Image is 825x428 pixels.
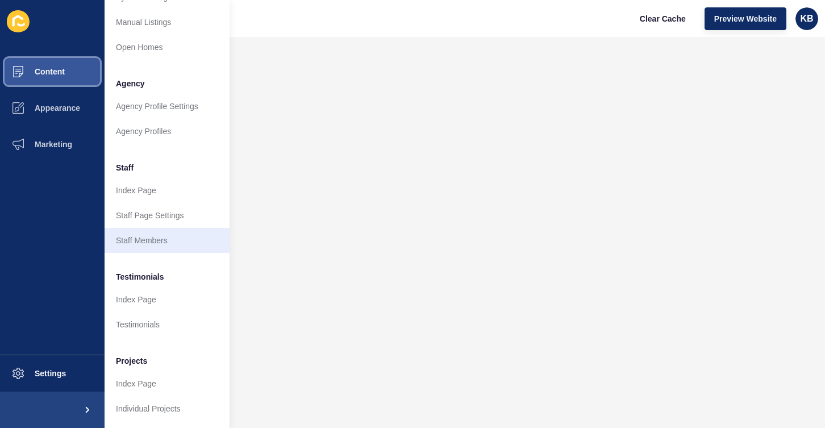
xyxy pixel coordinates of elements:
a: Index Page [105,178,230,203]
a: Agency Profile Settings [105,94,230,119]
a: Testimonials [105,312,230,337]
span: Clear Cache [640,13,686,24]
a: Manual Listings [105,10,230,35]
span: Testimonials [116,271,164,282]
button: Clear Cache [630,7,695,30]
a: Individual Projects [105,396,230,421]
span: Staff [116,162,134,173]
span: Preview Website [714,13,777,24]
a: Index Page [105,287,230,312]
span: Agency [116,78,145,89]
a: Index Page [105,371,230,396]
a: Staff Page Settings [105,203,230,228]
a: Staff Members [105,228,230,253]
span: Projects [116,355,147,367]
button: Preview Website [705,7,786,30]
span: KB [800,13,813,24]
a: Agency Profiles [105,119,230,144]
a: Open Homes [105,35,230,60]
